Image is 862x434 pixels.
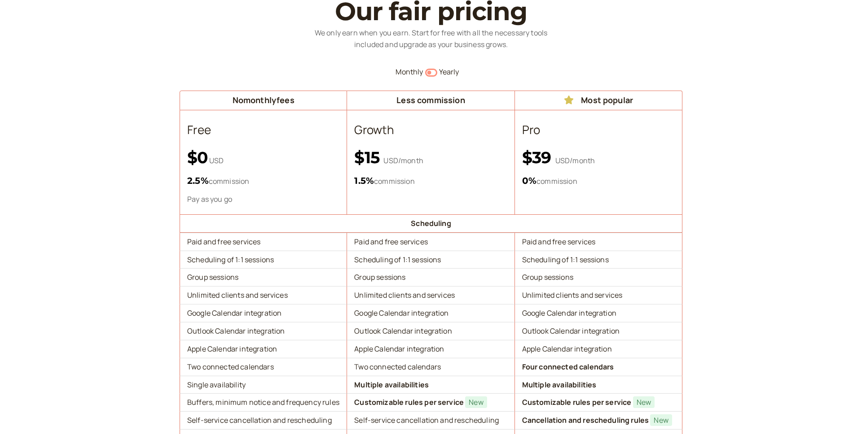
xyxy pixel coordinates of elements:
td: Single availability [180,376,347,394]
p: commission [522,174,675,188]
b: Multiple availabilities [354,380,429,390]
td: Scheduling of 1:1 sessions [515,251,682,269]
td: Apple Calendar integration [347,340,515,358]
p: USD [187,148,339,167]
td: Self-service cancellation and rescheduling [180,411,347,429]
div: Most popular [519,95,678,106]
span: 1.5 % [354,175,374,186]
span: New [633,396,655,408]
p: commission [187,174,339,188]
td: Buffers, minimum notice and frequency rules [180,393,347,411]
div: Less commission [351,95,510,106]
td: Outlook Calendar integration [515,322,682,340]
h2: Pro [522,121,675,139]
span: New [465,396,487,408]
span: $0 [187,148,208,167]
td: Two connected calendars [347,358,515,376]
td: Outlook Calendar integration [180,322,347,340]
td: Group sessions [515,268,682,286]
td: Apple Calendar integration [515,340,682,358]
td: Google Calendar integration [347,304,515,322]
iframe: Chat Widget [817,391,862,434]
div: Yearly [439,66,683,78]
td: No monthly fees [180,91,347,110]
p: USD/month [354,148,507,167]
span: New [650,414,672,426]
p: commission [354,174,507,188]
td: Google Calendar integration [180,304,347,322]
span: 2.5 % [187,175,209,186]
b: Customizable rules per service [522,397,632,407]
td: Outlook Calendar integration [347,322,515,340]
td: Unlimited clients and services [347,286,515,304]
h2: Free [187,121,339,139]
b: Customizable rules per service [354,397,464,407]
td: Paid and free services [180,233,347,251]
td: Group sessions [347,268,515,286]
span: $ 39 [522,148,555,167]
td: Google Calendar integration [515,304,682,322]
td: Paid and free services [515,233,682,251]
td: Two connected calendars [180,358,347,376]
b: Cancellation and rescheduling rules [522,415,649,425]
td: Scheduling of 1:1 sessions [180,251,347,269]
h2: Growth [354,121,507,139]
td: Paid and free services [347,233,515,251]
td: Self-service cancellation and rescheduling [347,411,515,429]
p: USD/month [522,148,675,167]
td: Group sessions [180,268,347,286]
span: $ 15 [354,148,383,167]
p: We only earn when you earn. Start for free with all the necessary tools included and upgrade as y... [301,27,561,51]
td: Apple Calendar integration [180,340,347,358]
p: Pay as you go [187,194,339,204]
td: Scheduling of 1:1 sessions [347,251,515,269]
td: Scheduling [180,214,682,233]
div: Monthly [180,66,423,78]
span: 0 % [522,175,537,186]
td: Unlimited clients and services [515,286,682,304]
b: Four connected calendars [522,362,614,372]
td: Unlimited clients and services [180,286,347,304]
b: Multiple availabilities [522,380,597,390]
